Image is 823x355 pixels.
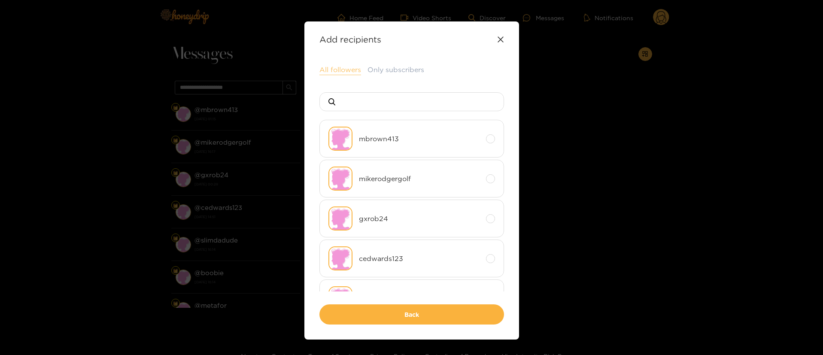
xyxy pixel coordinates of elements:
[359,214,480,224] span: gxrob24
[319,304,504,325] button: Back
[367,65,424,75] button: Only subscribers
[328,246,352,270] img: no-avatar.png
[359,134,480,144] span: mbrown413
[319,65,361,75] button: All followers
[328,206,352,231] img: no-avatar.png
[359,174,480,184] span: mikerodgergolf
[328,127,352,151] img: no-avatar.png
[319,34,381,44] strong: Add recipients
[359,254,480,264] span: cedwards123
[328,167,352,191] img: no-avatar.png
[328,286,352,310] img: no-avatar.png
